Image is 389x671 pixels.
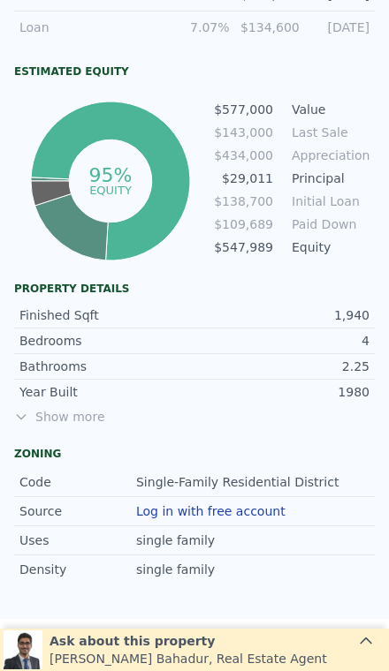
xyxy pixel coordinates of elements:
td: $109,689 [213,215,274,234]
td: $143,000 [213,123,274,142]
div: $134,600 [230,19,300,36]
td: $434,000 [213,146,274,165]
span: Show more [14,408,375,426]
div: 7.07% [159,19,229,36]
td: $577,000 [213,100,274,119]
div: Year Built [19,383,194,401]
td: Initial Loan [288,192,368,211]
td: Equity [288,237,368,257]
td: $29,011 [213,169,274,188]
div: 4 [194,332,370,350]
button: Log in with free account [136,504,286,518]
div: Property details [14,282,375,296]
div: 1980 [194,383,370,401]
div: Density [19,561,136,578]
td: Value [288,100,368,119]
div: 1,940 [194,306,370,324]
div: [PERSON_NAME] Bahadur , Real Estate Agent [50,650,327,667]
div: Uses [19,532,136,549]
div: Single-Family Residential District [136,473,342,491]
tspan: equity [89,183,132,196]
td: Principal [288,169,368,188]
td: Appreciation [288,146,368,165]
td: $138,700 [213,192,274,211]
div: Loan [19,19,159,36]
td: Paid Down [288,215,368,234]
div: Finished Sqft [19,306,194,324]
div: single family [136,532,218,549]
div: [DATE] [300,19,370,36]
img: Siddhant Bahadur [4,630,42,669]
div: Ask about this property [50,632,327,650]
div: Code [19,473,136,491]
div: 2.25 [194,358,370,375]
div: single family [136,561,218,578]
div: Zoning [14,447,375,461]
div: Source [19,502,136,520]
td: Last Sale [288,123,368,142]
tspan: 95% [88,164,132,186]
div: Bedrooms [19,332,194,350]
div: Bathrooms [19,358,194,375]
div: Estimated Equity [14,64,375,79]
td: $547,989 [213,237,274,257]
